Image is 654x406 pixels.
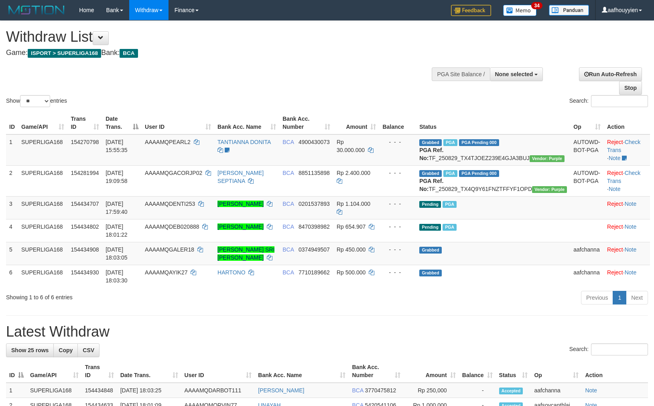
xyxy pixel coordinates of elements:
th: Status [416,112,570,134]
a: [PERSON_NAME] SEPTIANA [217,170,264,184]
a: 1 [613,291,626,304]
h1: Withdraw List [6,29,428,45]
label: Search: [569,95,648,107]
span: Copy 7710189662 to clipboard [299,269,330,276]
a: CSV [77,343,100,357]
h4: Game: Bank: [6,49,428,57]
span: Pending [419,224,441,231]
th: Op: activate to sort column ascending [531,360,582,383]
th: Bank Acc. Name: activate to sort column ascending [214,112,279,134]
td: 5 [6,242,18,265]
span: Marked by aafsoycanthlai [443,201,457,208]
a: [PERSON_NAME] [217,223,264,230]
div: - - - [382,138,413,146]
img: Feedback.jpg [451,5,491,16]
td: 3 [6,196,18,219]
span: AAAAMQDENTI253 [145,201,195,207]
th: Game/API: activate to sort column ascending [18,112,67,134]
span: Copy 8851135898 to clipboard [299,170,330,176]
a: Reject [607,139,623,145]
a: Note [609,186,621,192]
span: Rp 500.000 [337,269,366,276]
span: None selected [495,71,533,77]
td: [DATE] 18:03:25 [117,383,181,398]
a: Reject [607,170,623,176]
span: BCA [352,387,363,394]
span: BCA [282,139,294,145]
span: [DATE] 18:03:05 [106,246,128,261]
a: [PERSON_NAME] SRI [PERSON_NAME] [217,246,274,261]
th: Date Trans.: activate to sort column ascending [117,360,181,383]
span: BCA [282,201,294,207]
div: Showing 1 to 6 of 6 entries [6,290,266,301]
span: Vendor URL: https://trx4.1velocity.biz [532,186,567,193]
span: Rp 30.000.000 [337,139,365,153]
td: 4 [6,219,18,242]
a: Reject [607,246,623,253]
a: Note [625,201,637,207]
th: Game/API: activate to sort column ascending [27,360,82,383]
td: 1 [6,383,27,398]
a: Reject [607,223,623,230]
th: Trans ID: activate to sort column ascending [82,360,117,383]
span: Copy 0201537893 to clipboard [299,201,330,207]
td: - [459,383,496,398]
b: PGA Ref. No: [419,178,443,192]
span: Marked by aafnonsreyleab [443,170,457,177]
span: AAAAMQDEB020888 [145,223,199,230]
th: Action [582,360,648,383]
span: 154281994 [71,170,99,176]
a: Reject [607,201,623,207]
b: PGA Ref. No: [419,147,443,161]
td: AAAAMQDARBOT111 [181,383,255,398]
td: · [604,265,650,288]
span: AAAAMQGACORJP02 [145,170,202,176]
td: Rp 250,000 [404,383,459,398]
span: [DATE] 17:59:40 [106,201,128,215]
td: SUPERLIGA168 [18,219,67,242]
th: Bank Acc. Number: activate to sort column ascending [279,112,333,134]
th: Op: activate to sort column ascending [570,112,604,134]
span: 154434908 [71,246,99,253]
th: Amount: activate to sort column ascending [333,112,379,134]
a: HARTONO [217,269,246,276]
td: aafchanna [570,265,604,288]
td: · [604,196,650,219]
td: aafchanna [531,383,582,398]
span: Grabbed [419,247,442,254]
span: PGA Pending [459,170,499,177]
div: - - - [382,169,413,177]
img: MOTION_logo.png [6,4,67,16]
th: Bank Acc. Number: activate to sort column ascending [349,360,403,383]
span: PGA Pending [459,139,499,146]
span: ISPORT > SUPERLIGA168 [28,49,101,58]
a: [PERSON_NAME] [258,387,304,394]
span: Grabbed [419,170,442,177]
div: - - - [382,268,413,276]
span: AAAAMQAYIK27 [145,269,187,276]
td: · [604,242,650,265]
div: - - - [382,223,413,231]
th: Action [604,112,650,134]
th: Balance: activate to sort column ascending [459,360,496,383]
a: Note [625,223,637,230]
div: - - - [382,246,413,254]
a: Check Trans [607,170,640,184]
td: SUPERLIGA168 [18,134,67,166]
a: [PERSON_NAME] [217,201,264,207]
span: Marked by aafmaleo [443,139,457,146]
a: Run Auto-Refresh [579,67,642,81]
a: Stop [619,81,642,95]
span: Copy [59,347,73,353]
span: [DATE] 19:09:58 [106,170,128,184]
th: User ID: activate to sort column ascending [181,360,255,383]
th: User ID: activate to sort column ascending [142,112,214,134]
span: Copy 4900430073 to clipboard [299,139,330,145]
span: Copy 3770475812 to clipboard [365,387,396,394]
span: [DATE] 18:03:30 [106,269,128,284]
img: panduan.png [549,5,589,16]
th: Trans ID: activate to sort column ascending [67,112,102,134]
span: BCA [282,269,294,276]
select: Showentries [20,95,50,107]
td: aafchanna [570,242,604,265]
